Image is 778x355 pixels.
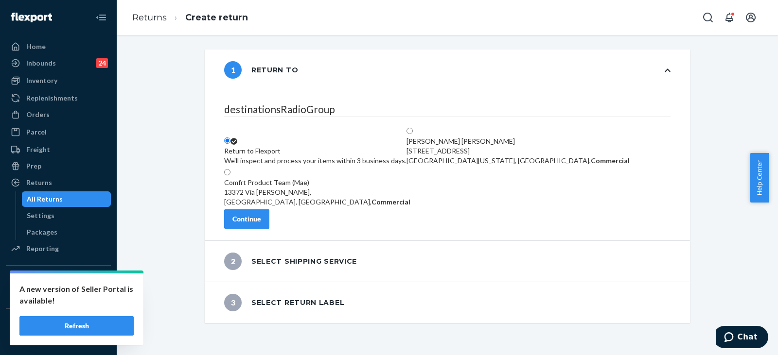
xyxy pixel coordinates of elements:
a: Add Integration [6,293,111,304]
input: Return to FlexportWe'll inspect and process your items within 3 business days. [224,137,230,144]
strong: Commercial [591,156,630,165]
div: Return to Flexport [224,146,407,156]
div: [GEOGRAPHIC_DATA][US_STATE], [GEOGRAPHIC_DATA], [407,156,630,166]
button: Close Navigation [91,8,111,27]
strong: Commercial [371,198,410,206]
div: Orders [26,110,50,119]
div: Parcel [26,127,47,137]
div: Reporting [26,244,59,254]
a: Parcel [6,124,111,140]
iframe: Opens a widget where you can chat to one of our agents [716,326,768,350]
div: Replenishments [26,93,78,103]
div: [STREET_ADDRESS] [407,146,630,156]
div: [GEOGRAPHIC_DATA], [GEOGRAPHIC_DATA], [224,197,410,207]
button: Fast Tags [6,317,111,332]
button: Open Search Box [698,8,718,27]
div: Continue [232,214,261,224]
a: Packages [22,224,111,240]
input: Comfrt Product Team (Mae)13372 Via [PERSON_NAME],[GEOGRAPHIC_DATA], [GEOGRAPHIC_DATA],Commercial [224,169,230,175]
button: Open notifications [720,8,739,27]
button: Open account menu [741,8,760,27]
div: We'll inspect and process your items within 3 business days. [224,156,407,166]
a: Inventory [6,73,111,88]
div: 13372 Via [PERSON_NAME], [224,187,410,197]
div: Returns [26,178,52,187]
div: Packages [27,227,57,237]
a: Create return [185,12,248,23]
a: Settings [22,208,111,223]
legend: destinationsRadioGroup [224,102,671,117]
div: Settings [27,211,54,220]
div: Inbounds [26,58,56,68]
ol: breadcrumbs [124,3,256,32]
a: All Returns [22,191,111,207]
button: Help Center [750,153,769,203]
a: Add Fast Tag [6,336,111,348]
button: Refresh [19,316,134,336]
a: Orders [6,107,111,122]
a: Returns [6,175,111,190]
div: Freight [26,145,50,154]
a: Returns [132,12,167,23]
img: Flexport logo [11,13,52,22]
button: Integrations [6,273,111,289]
a: Home [6,39,111,54]
span: 3 [224,294,242,311]
a: Prep [6,158,111,174]
div: [PERSON_NAME] [PERSON_NAME] [407,136,630,146]
div: Home [26,42,46,51]
div: Inventory [26,76,57,85]
span: 1 [224,61,242,79]
a: Reporting [6,241,111,256]
div: Select shipping service [224,253,357,270]
a: Replenishments [6,90,111,106]
div: Select return label [224,294,344,311]
button: Continue [224,209,269,229]
div: Comfrt Product Team (Mae) [224,178,410,187]
span: 2 [224,253,242,270]
input: [PERSON_NAME] [PERSON_NAME][STREET_ADDRESS][GEOGRAPHIC_DATA][US_STATE], [GEOGRAPHIC_DATA],Commercial [407,128,413,134]
div: 24 [96,58,108,68]
a: Freight [6,142,111,157]
div: All Returns [27,194,63,204]
a: Inbounds24 [6,55,111,71]
div: Prep [26,161,41,171]
div: Return to [224,61,298,79]
p: A new version of Seller Portal is available! [19,283,134,306]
